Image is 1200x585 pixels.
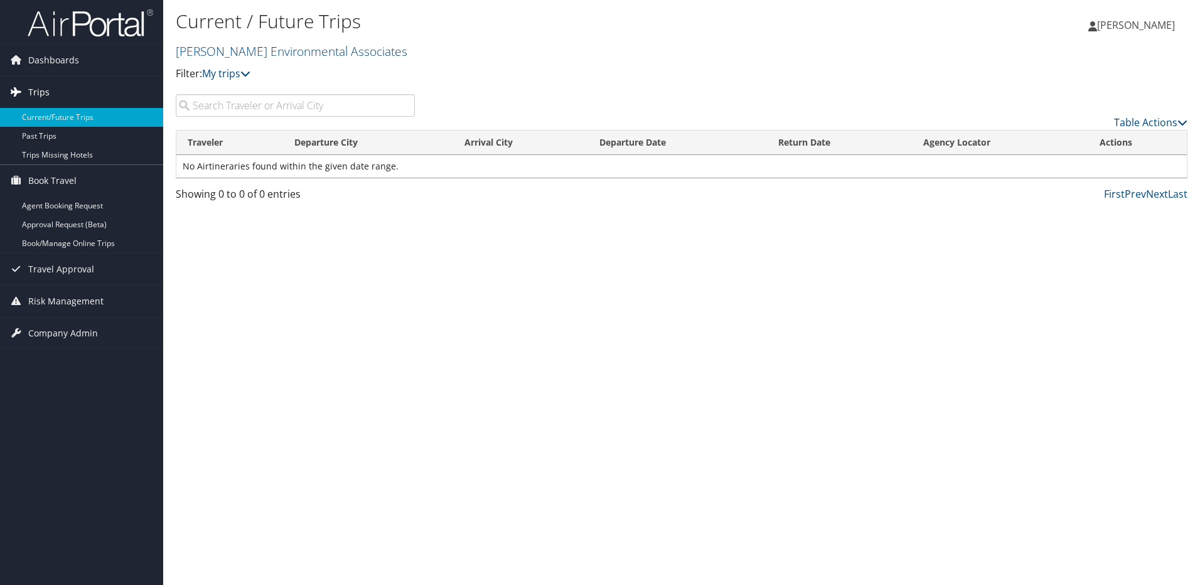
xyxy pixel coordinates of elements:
div: Showing 0 to 0 of 0 entries [176,186,415,208]
th: Arrival City: activate to sort column ascending [453,131,588,155]
a: Prev [1125,187,1146,201]
span: [PERSON_NAME] [1097,18,1175,32]
p: Filter: [176,66,850,82]
span: Travel Approval [28,254,94,285]
th: Traveler: activate to sort column ascending [176,131,283,155]
th: Agency Locator: activate to sort column ascending [912,131,1088,155]
span: Trips [28,77,50,108]
th: Departure Date: activate to sort column descending [588,131,766,155]
a: Last [1168,187,1187,201]
input: Search Traveler or Arrival City [176,94,415,117]
span: Dashboards [28,45,79,76]
a: [PERSON_NAME] Environmental Associates [176,43,410,60]
a: Next [1146,187,1168,201]
a: My trips [202,67,250,80]
th: Return Date: activate to sort column ascending [767,131,912,155]
h1: Current / Future Trips [176,8,850,35]
a: Table Actions [1114,115,1187,129]
span: Book Travel [28,165,77,196]
img: airportal-logo.png [28,8,153,38]
th: Departure City: activate to sort column ascending [283,131,453,155]
th: Actions [1088,131,1187,155]
a: [PERSON_NAME] [1088,6,1187,44]
span: Company Admin [28,318,98,349]
span: Risk Management [28,286,104,317]
td: No Airtineraries found within the given date range. [176,155,1187,178]
a: First [1104,187,1125,201]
